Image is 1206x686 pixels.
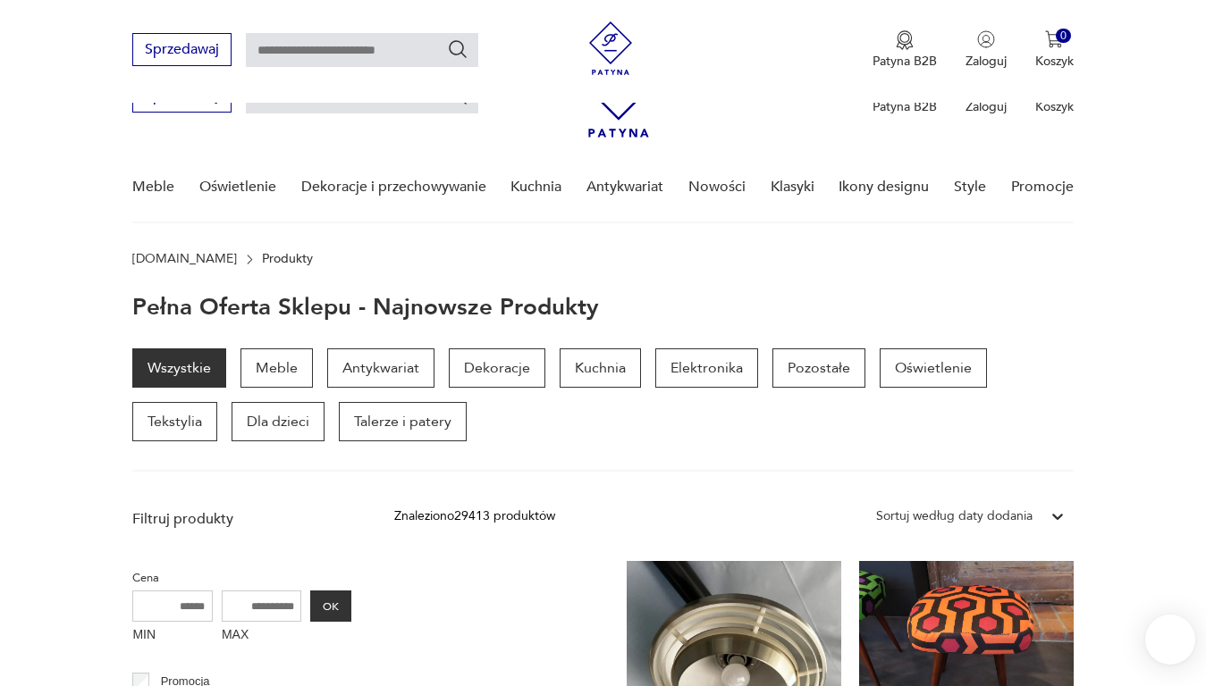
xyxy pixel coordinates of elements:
[394,506,555,526] div: Znaleziono 29413 produktów
[966,98,1007,115] p: Zaloguj
[873,98,937,115] p: Patyna B2B
[132,402,217,441] a: Tekstylia
[262,252,313,266] p: Produkty
[873,30,937,70] a: Ikona medaluPatyna B2B
[880,348,987,388] a: Oświetlenie
[771,153,814,222] a: Klasyki
[873,30,937,70] button: Patyna B2B
[1045,30,1063,48] img: Ikona koszyka
[1011,153,1074,222] a: Promocje
[1056,29,1071,44] div: 0
[310,590,351,622] button: OK
[655,348,758,388] a: Elektronika
[132,568,351,588] p: Cena
[584,21,637,75] img: Patyna - sklep z meblami i dekoracjami vintage
[301,153,486,222] a: Dekoracje i przechowywanie
[966,53,1007,70] p: Zaloguj
[132,153,174,222] a: Meble
[132,622,213,650] label: MIN
[688,153,746,222] a: Nowości
[1035,53,1074,70] p: Koszyk
[199,153,276,222] a: Oświetlenie
[966,30,1007,70] button: Zaloguj
[132,91,232,104] a: Sprzedawaj
[977,30,995,48] img: Ikonka użytkownika
[327,348,434,388] a: Antykwariat
[873,53,937,70] p: Patyna B2B
[132,509,351,529] p: Filtruj produkty
[240,348,313,388] a: Meble
[449,348,545,388] a: Dekoracje
[339,402,467,441] a: Talerze i patery
[447,38,468,60] button: Szukaj
[586,153,663,222] a: Antykwariat
[839,153,929,222] a: Ikony designu
[222,622,302,650] label: MAX
[896,30,914,50] img: Ikona medalu
[132,295,599,320] h1: Pełna oferta sklepu - najnowsze produkty
[954,153,986,222] a: Style
[772,348,865,388] a: Pozostałe
[132,348,226,388] a: Wszystkie
[132,45,232,57] a: Sprzedawaj
[510,153,561,222] a: Kuchnia
[232,402,325,441] a: Dla dzieci
[1035,98,1074,115] p: Koszyk
[560,348,641,388] a: Kuchnia
[876,506,1033,526] div: Sortuj według daty dodania
[132,252,237,266] a: [DOMAIN_NAME]
[132,33,232,66] button: Sprzedawaj
[1145,615,1195,665] iframe: Smartsupp widget button
[1035,30,1074,70] button: 0Koszyk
